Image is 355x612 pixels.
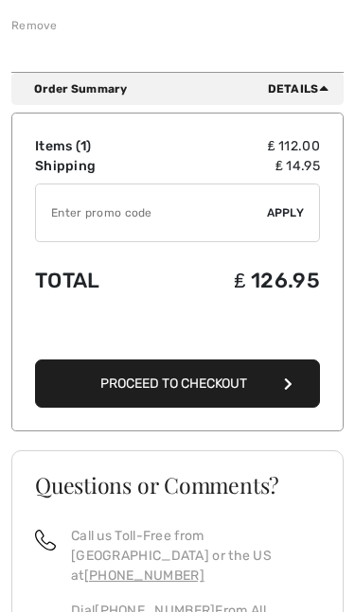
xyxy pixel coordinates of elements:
td: Total [35,250,158,311]
span: Proceed to Checkout [100,376,247,392]
td: Items ( ) [35,136,158,156]
td: ₤ 112.00 [158,136,320,156]
td: ₤ 14.95 [158,156,320,176]
h3: Questions or Comments? [35,474,320,496]
td: ₤ 126.95 [158,250,320,311]
span: Details [268,80,336,97]
iframe: PayPal [35,311,320,354]
td: Shipping [35,156,158,176]
button: Proceed to Checkout [35,359,320,408]
a: [PHONE_NUMBER] [84,568,204,584]
img: call [35,530,56,551]
span: Apply [267,204,305,221]
div: Remove [11,17,58,34]
span: 1 [80,138,86,154]
p: Call us Toll-Free from [GEOGRAPHIC_DATA] or the US at [71,526,320,586]
div: Order Summary [34,80,336,97]
input: Promo code [36,184,267,241]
